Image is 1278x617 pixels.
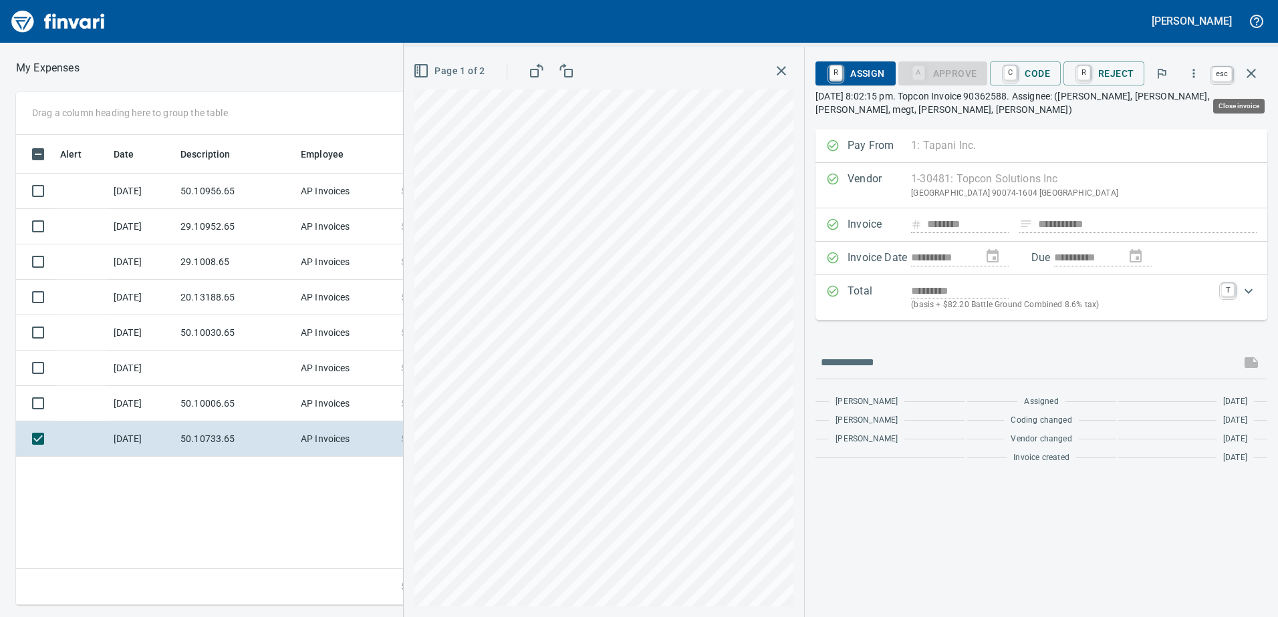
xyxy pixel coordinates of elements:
[898,67,988,78] div: Coding Required
[108,386,175,421] td: [DATE]
[108,174,175,209] td: [DATE]
[401,255,406,268] span: $
[1148,11,1235,31] button: [PERSON_NAME]
[1004,65,1017,80] a: C
[401,580,406,594] span: $
[8,5,108,37] img: Finvari
[175,280,295,315] td: 20.13188.65
[836,395,898,409] span: [PERSON_NAME]
[1235,347,1267,379] span: This records your message into the invoice and notifies anyone mentioned
[401,432,406,445] span: $
[1063,61,1144,85] button: RReject
[295,386,396,421] td: AP Invoices
[1074,62,1134,85] span: Reject
[16,60,80,76] p: My Expenses
[410,59,490,83] button: Page 1 of 2
[175,386,295,421] td: 50.10006.65
[301,146,344,162] span: Employee
[1011,414,1071,427] span: Coding changed
[401,290,406,304] span: $
[416,63,485,79] span: Page 1 of 2
[1011,433,1071,446] span: Vendor changed
[1223,414,1247,427] span: [DATE]
[1152,14,1232,28] h5: [PERSON_NAME]
[815,61,895,85] button: RAssign
[911,298,1213,312] p: (basis + $82.20 Battle Ground Combined 8.6% tax)
[815,89,1267,116] p: [DATE] 8:02:15 pm. Topcon Invoice 90362588. Assignee: ([PERSON_NAME], [PERSON_NAME], [PERSON_NAME...
[108,209,175,244] td: [DATE]
[108,280,175,315] td: [DATE]
[180,146,231,162] span: Description
[1001,62,1050,85] span: Code
[60,146,99,162] span: Alert
[295,351,396,386] td: AP Invoices
[114,146,134,162] span: Date
[826,62,884,85] span: Assign
[848,283,911,312] p: Total
[32,106,228,120] p: Drag a column heading here to group the table
[114,146,152,162] span: Date
[175,244,295,280] td: 29.1008.65
[108,421,175,457] td: [DATE]
[1024,395,1058,409] span: Assigned
[295,244,396,280] td: AP Invoices
[1077,65,1090,80] a: R
[301,146,361,162] span: Employee
[108,244,175,280] td: [DATE]
[815,275,1267,320] div: Expand
[1221,283,1235,296] a: T
[295,315,396,351] td: AP Invoices
[401,220,406,233] span: $
[180,146,248,162] span: Description
[175,315,295,351] td: 50.10030.65
[1223,451,1247,465] span: [DATE]
[829,65,842,80] a: R
[108,315,175,351] td: [DATE]
[401,184,406,198] span: $
[295,174,396,209] td: AP Invoices
[990,61,1061,85] button: CCode
[108,351,175,386] td: [DATE]
[1013,451,1069,465] span: Invoice created
[1179,59,1208,88] button: More
[401,326,406,339] span: $
[1223,395,1247,409] span: [DATE]
[1212,67,1232,81] a: esc
[836,414,898,427] span: [PERSON_NAME]
[401,361,406,375] span: $
[836,433,898,446] span: [PERSON_NAME]
[295,280,396,315] td: AP Invoices
[175,174,295,209] td: 50.10956.65
[60,146,82,162] span: Alert
[295,209,396,244] td: AP Invoices
[175,209,295,244] td: 29.10952.65
[401,397,406,410] span: $
[1147,59,1176,88] button: Flag
[295,421,396,457] td: AP Invoices
[16,60,80,76] nav: breadcrumb
[175,421,295,457] td: 50.10733.65
[1223,433,1247,446] span: [DATE]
